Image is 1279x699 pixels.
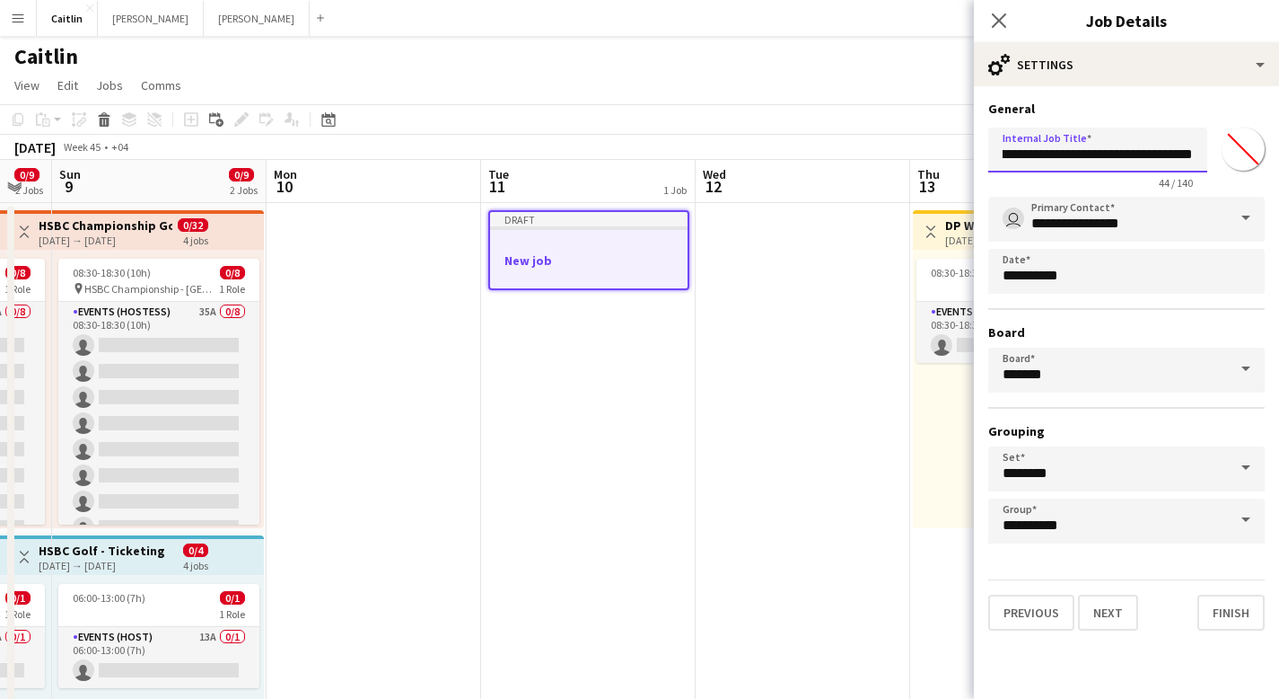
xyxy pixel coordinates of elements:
[490,212,688,226] div: Draft
[988,595,1074,631] button: Previous
[916,302,1117,363] app-card-role: Events (Hostess)46A0/108:30-18:30 (10h)
[134,74,188,97] a: Comms
[488,210,689,290] app-job-card: DraftNew job
[5,591,31,605] span: 0/1
[274,166,297,182] span: Mon
[220,591,245,605] span: 0/1
[1197,595,1265,631] button: Finish
[58,584,259,688] app-job-card: 06:00-13:00 (7h)0/11 RoleEvents (Host)13A0/106:00-13:00 (7h)
[219,607,245,621] span: 1 Role
[58,627,259,688] app-card-role: Events (Host)13A0/106:00-13:00 (7h)
[915,176,940,197] span: 13
[988,324,1265,341] h3: Board
[73,591,145,605] span: 06:00-13:00 (7h)
[974,43,1279,86] div: Settings
[183,557,208,572] div: 4 jobs
[7,74,47,97] a: View
[945,217,1076,234] h3: DP World - Hospitality
[37,1,98,36] button: Caitlin
[5,266,31,279] span: 0/8
[1144,176,1207,190] span: 44 / 140
[488,166,509,182] span: Tue
[183,544,208,557] span: 0/4
[4,282,31,296] span: 1 Role
[57,77,78,93] span: Edit
[663,183,687,197] div: 1 Job
[974,9,1279,32] h3: Job Details
[220,266,245,279] span: 0/8
[84,282,219,296] span: HSBC Championship - [GEOGRAPHIC_DATA]
[178,218,208,232] span: 0/32
[4,607,31,621] span: 1 Role
[204,1,310,36] button: [PERSON_NAME]
[89,74,130,97] a: Jobs
[14,43,78,70] h1: Caitlin
[988,101,1265,117] h3: General
[183,232,208,247] div: 4 jobs
[15,183,43,197] div: 2 Jobs
[219,282,245,296] span: 1 Role
[39,559,165,572] div: [DATE] → [DATE]
[57,176,81,197] span: 9
[59,140,104,154] span: Week 45
[14,138,56,156] div: [DATE]
[14,168,39,181] span: 0/9
[486,176,509,197] span: 11
[945,234,1076,247] div: [DATE] → [DATE]
[700,176,726,197] span: 12
[111,140,128,154] div: +04
[917,166,940,182] span: Thu
[73,266,151,279] span: 08:30-18:30 (10h)
[39,234,172,247] div: [DATE] → [DATE]
[39,217,172,234] h3: HSBC Championship Golf
[58,302,259,545] app-card-role: Events (Hostess)35A0/808:30-18:30 (10h)
[98,1,204,36] button: [PERSON_NAME]
[50,74,85,97] a: Edit
[490,252,688,269] h3: New job
[1078,595,1138,631] button: Next
[271,176,297,197] span: 10
[988,423,1265,439] h3: Grouping
[59,166,81,182] span: Sun
[141,77,181,93] span: Comms
[703,166,726,182] span: Wed
[39,543,165,559] h3: HSBC Golf - Ticketing
[230,183,258,197] div: 2 Jobs
[931,266,1009,279] span: 08:30-18:30 (10h)
[14,77,39,93] span: View
[96,77,123,93] span: Jobs
[229,168,254,181] span: 0/9
[916,259,1117,363] app-job-card: 08:30-18:30 (10h)0/11 RoleEvents (Hostess)46A0/108:30-18:30 (10h)
[58,259,259,525] app-job-card: 08:30-18:30 (10h)0/8 HSBC Championship - [GEOGRAPHIC_DATA]1 RoleEvents (Hostess)35A0/808:30-18:30...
